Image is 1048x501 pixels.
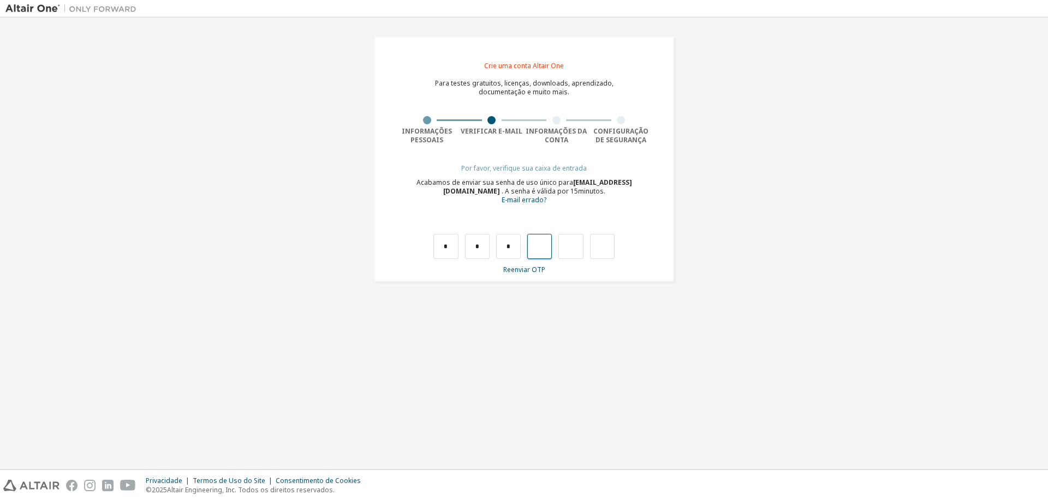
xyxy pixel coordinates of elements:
font: Informações da conta [526,126,587,144]
font: 15 [570,186,578,196]
font: Consentimento de Cookies [276,476,361,485]
font: Verificar e-mail [461,126,522,136]
img: linkedin.svg [102,480,114,491]
img: instagram.svg [84,480,96,491]
font: Acabamos de enviar sua senha de uso único para [416,178,573,187]
font: Altair Engineering, Inc. Todos os direitos reservados. [167,485,335,494]
font: . A senha é válida por [502,186,569,196]
font: documentação e muito mais. [479,87,569,96]
font: 2025 [152,485,167,494]
font: Por favor, verifique sua caixa de entrada [461,164,587,173]
a: Voltar ao formulário de inscrição [502,197,546,204]
font: Crie uma conta Altair One [484,61,564,70]
img: altair_logo.svg [3,480,59,491]
font: © [146,485,152,494]
font: Para testes gratuitos, licenças, downloads, aprendizado, [435,79,614,88]
font: E-mail errado? [502,195,546,204]
font: Reenviar OTP [503,265,545,274]
font: Informações pessoais [402,126,452,144]
img: facebook.svg [66,480,78,491]
img: youtube.svg [120,480,136,491]
font: [EMAIL_ADDRESS][DOMAIN_NAME] [443,178,632,196]
font: Configuração de segurança [593,126,648,144]
img: Altair Um [5,3,142,14]
font: minutos. [578,186,605,196]
font: Termos de Uso do Site [193,476,265,485]
font: Privacidade [146,476,182,485]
